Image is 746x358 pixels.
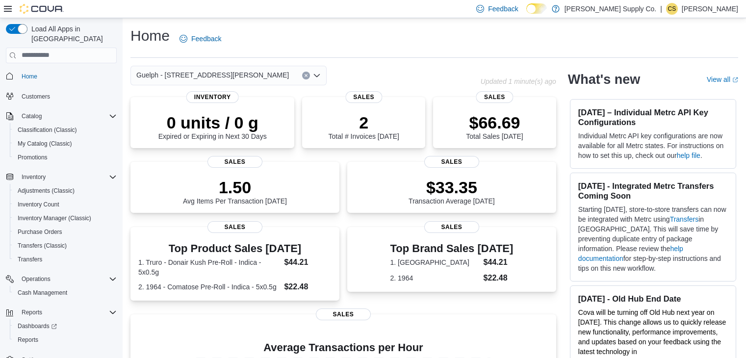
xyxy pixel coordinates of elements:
[207,221,262,233] span: Sales
[10,151,121,164] button: Promotions
[10,319,121,333] a: Dashboards
[707,76,738,83] a: View allExternal link
[14,240,71,252] a: Transfers (Classic)
[18,126,77,134] span: Classification (Classic)
[14,124,81,136] a: Classification (Classic)
[578,294,728,304] h3: [DATE] - Old Hub End Date
[18,322,57,330] span: Dashboards
[18,256,42,263] span: Transfers
[313,72,321,79] button: Open list of options
[677,152,700,159] a: help file
[14,254,46,265] a: Transfers
[10,286,121,300] button: Cash Management
[18,214,91,222] span: Inventory Manager (Classic)
[484,256,514,268] dd: $44.21
[284,281,331,293] dd: $22.48
[18,110,46,122] button: Catalog
[668,3,676,15] span: CS
[10,123,121,137] button: Classification (Classic)
[526,3,547,14] input: Dark Mode
[14,152,51,163] a: Promotions
[18,91,54,102] a: Customers
[666,3,678,15] div: Charisma Santos
[18,110,117,122] span: Catalog
[10,211,121,225] button: Inventory Manager (Classic)
[302,72,310,79] button: Clear input
[14,334,117,346] span: Reports
[2,89,121,103] button: Customers
[18,171,117,183] span: Inventory
[18,307,46,318] button: Reports
[183,178,287,205] div: Avg Items Per Transaction [DATE]
[158,113,267,140] div: Expired or Expiring in Next 30 Days
[22,275,51,283] span: Operations
[138,282,280,292] dt: 2. 1964 - Comatose Pre-Roll - Indica - 5x0.5g
[22,173,46,181] span: Inventory
[18,140,72,148] span: My Catalog (Classic)
[328,113,399,132] p: 2
[488,4,518,14] span: Feedback
[14,212,95,224] a: Inventory Manager (Classic)
[18,187,75,195] span: Adjustments (Classic)
[578,131,728,160] p: Individual Metrc API key configurations are now available for all Metrc states. For instructions ...
[390,257,480,267] dt: 1. [GEOGRAPHIC_DATA]
[409,178,495,197] p: $33.35
[424,156,479,168] span: Sales
[138,257,280,277] dt: 1. Truro - Donair Kush Pre-Roll - Indica - 5x0.5g
[578,107,728,127] h3: [DATE] – Individual Metrc API Key Configurations
[284,256,331,268] dd: $44.21
[578,181,728,201] h3: [DATE] - Integrated Metrc Transfers Coming Soon
[328,113,399,140] div: Total # Invoices [DATE]
[186,91,239,103] span: Inventory
[14,152,117,163] span: Promotions
[732,77,738,83] svg: External link
[316,308,371,320] span: Sales
[18,70,117,82] span: Home
[14,138,117,150] span: My Catalog (Classic)
[158,113,267,132] p: 0 units / 0 g
[22,112,42,120] span: Catalog
[568,72,640,87] h2: What's new
[22,73,37,80] span: Home
[14,240,117,252] span: Transfers (Classic)
[207,156,262,168] span: Sales
[138,243,332,255] h3: Top Product Sales [DATE]
[565,3,657,15] p: [PERSON_NAME] Supply Co.
[18,242,67,250] span: Transfers (Classic)
[424,221,479,233] span: Sales
[22,308,42,316] span: Reports
[14,320,61,332] a: Dashboards
[18,289,67,297] span: Cash Management
[10,198,121,211] button: Inventory Count
[481,77,556,85] p: Updated 1 minute(s) ago
[18,171,50,183] button: Inventory
[18,153,48,161] span: Promotions
[10,333,121,347] button: Reports
[10,225,121,239] button: Purchase Orders
[27,24,117,44] span: Load All Apps in [GEOGRAPHIC_DATA]
[14,185,117,197] span: Adjustments (Classic)
[390,273,480,283] dt: 2. 1964
[10,184,121,198] button: Adjustments (Classic)
[14,199,63,210] a: Inventory Count
[14,226,66,238] a: Purchase Orders
[130,26,170,46] h1: Home
[14,124,117,136] span: Classification (Classic)
[466,113,523,140] div: Total Sales [DATE]
[14,138,76,150] a: My Catalog (Classic)
[409,178,495,205] div: Transaction Average [DATE]
[484,272,514,284] dd: $22.48
[660,3,662,15] p: |
[22,93,50,101] span: Customers
[14,199,117,210] span: Inventory Count
[14,185,78,197] a: Adjustments (Classic)
[14,334,42,346] a: Reports
[18,307,117,318] span: Reports
[476,91,513,103] span: Sales
[670,215,699,223] a: Transfers
[578,245,683,262] a: help documentation
[176,29,225,49] a: Feedback
[18,273,117,285] span: Operations
[2,272,121,286] button: Operations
